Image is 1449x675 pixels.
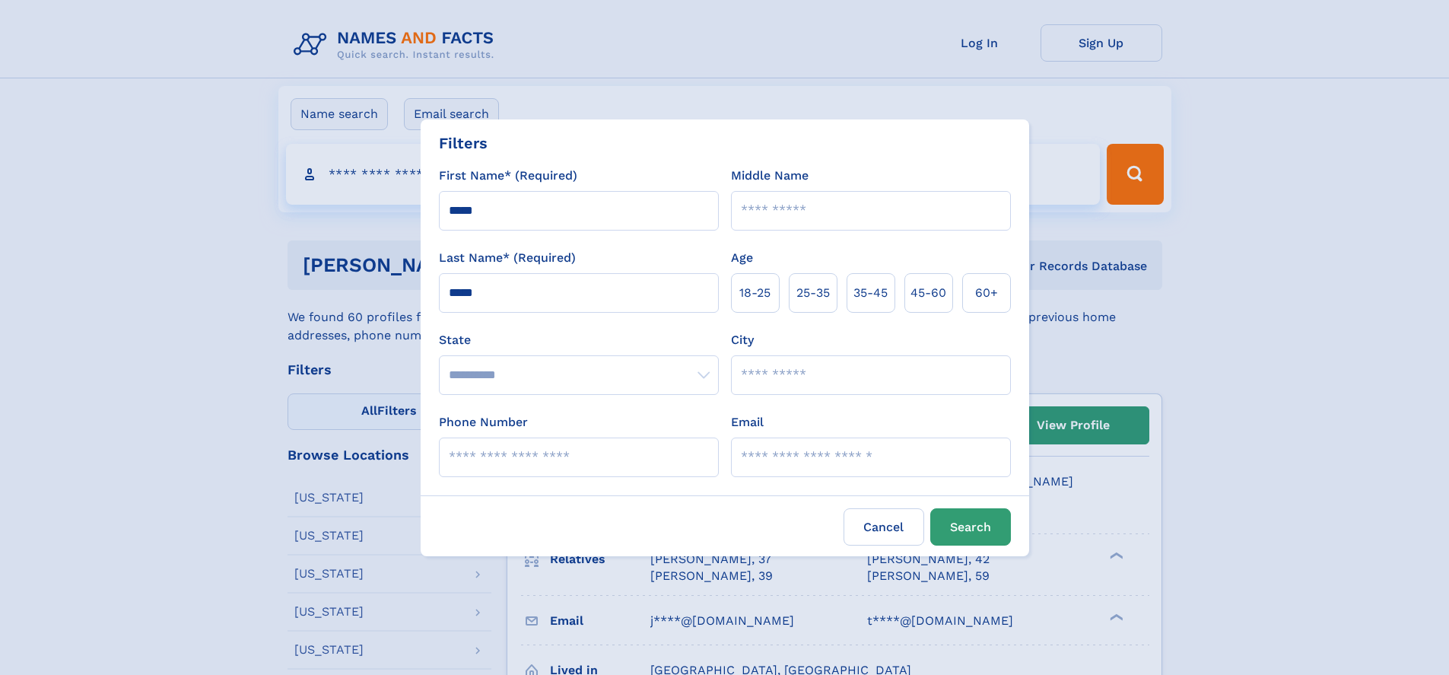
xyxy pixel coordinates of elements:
div: Filters [439,132,488,154]
label: State [439,331,719,349]
span: 60+ [975,284,998,302]
span: 35‑45 [853,284,888,302]
span: 18‑25 [739,284,771,302]
label: Cancel [844,508,924,546]
label: Age [731,249,753,267]
label: City [731,331,754,349]
label: Middle Name [731,167,809,185]
button: Search [930,508,1011,546]
label: Email [731,413,764,431]
label: First Name* (Required) [439,167,577,185]
label: Last Name* (Required) [439,249,576,267]
span: 45‑60 [910,284,946,302]
span: 25‑35 [796,284,830,302]
label: Phone Number [439,413,528,431]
